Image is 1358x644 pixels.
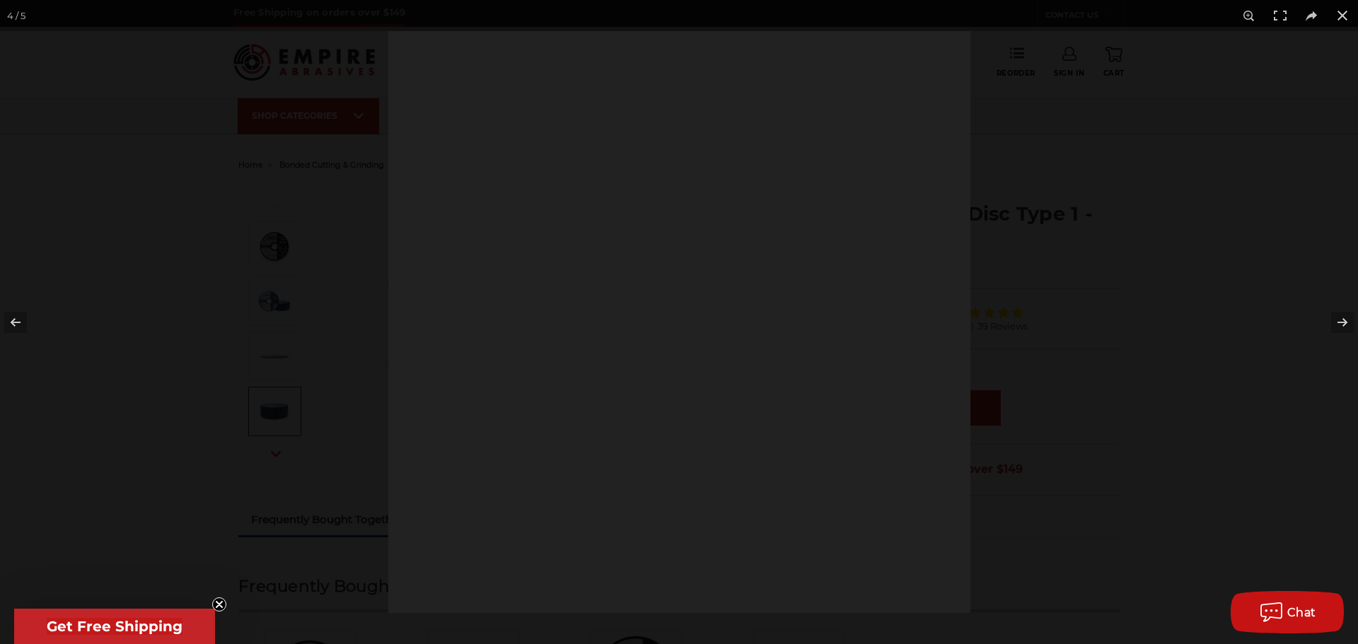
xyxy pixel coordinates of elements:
[47,618,182,635] span: Get Free Shipping
[14,609,215,644] div: Get Free ShippingClose teaser
[1287,606,1316,619] span: Chat
[1231,591,1344,633] button: Chat
[212,597,226,611] button: Close teaser
[1308,287,1358,358] button: Next (arrow right)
